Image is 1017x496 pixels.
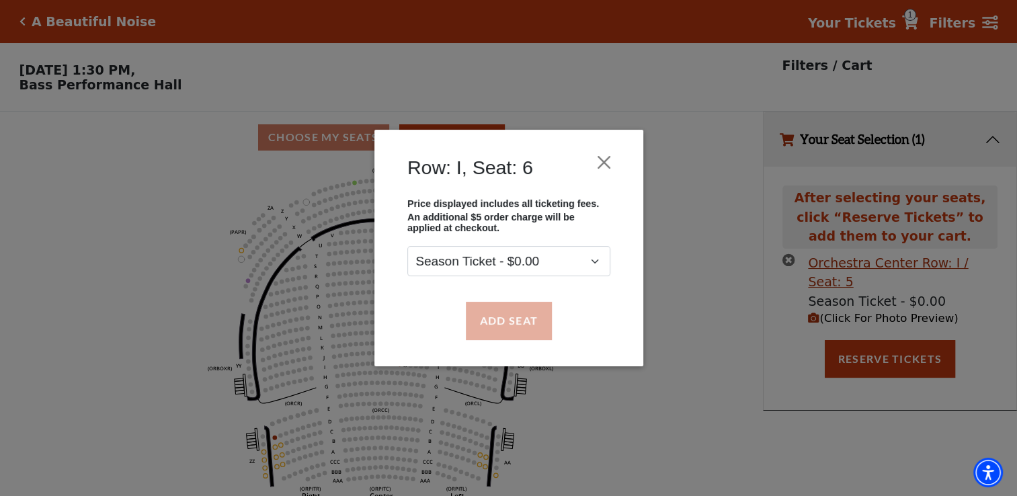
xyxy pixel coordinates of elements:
[407,198,610,209] p: Price displayed includes all ticketing fees.
[973,458,1003,487] div: Accessibility Menu
[465,302,551,339] button: Add Seat
[407,156,533,179] h4: Row: I, Seat: 6
[591,150,616,175] button: Close
[407,212,610,234] p: An additional $5 order charge will be applied at checkout.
